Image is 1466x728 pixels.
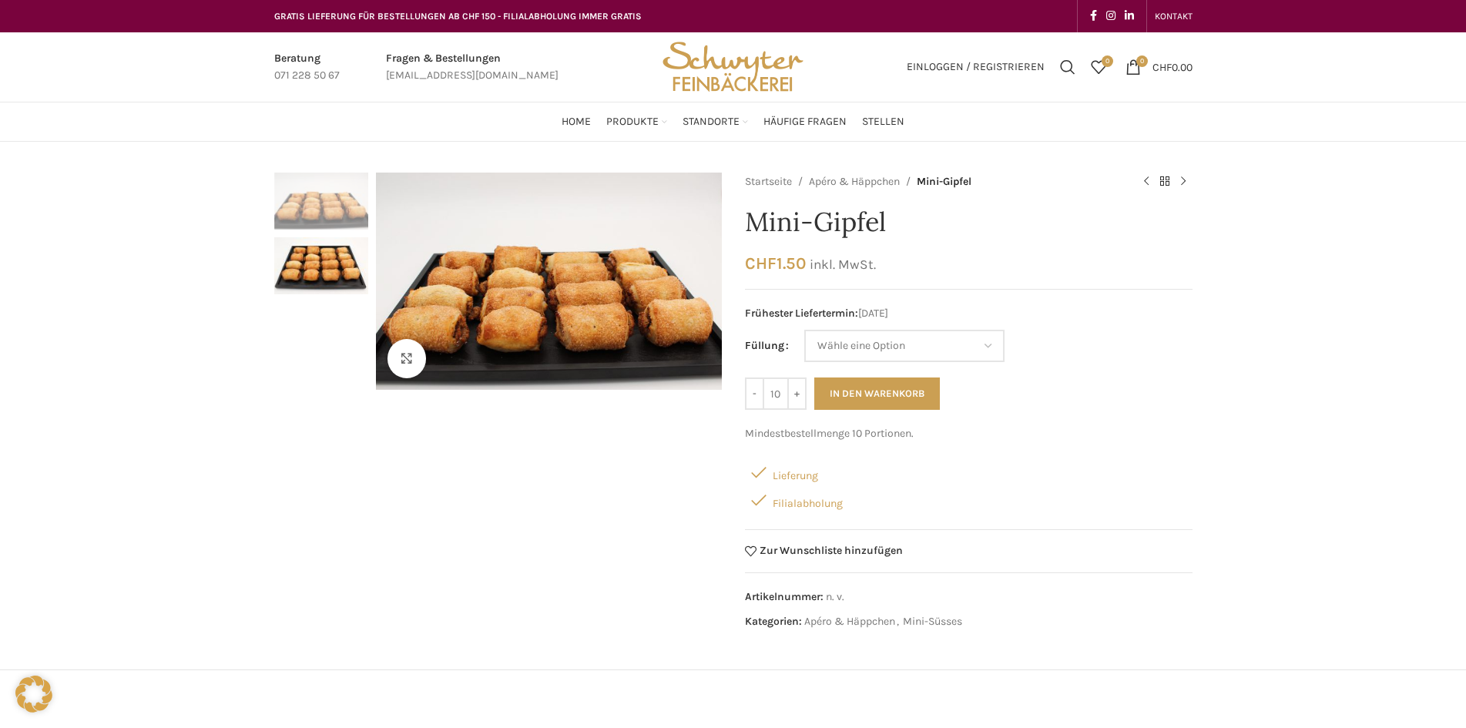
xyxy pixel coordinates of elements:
label: Füllung [745,337,789,354]
span: Häufige Fragen [763,115,847,129]
img: Mini-Gipfel – Bild 2 [274,237,368,294]
span: Kategorien: [745,615,802,628]
span: Produkte [606,115,659,129]
span: Artikelnummer: [745,590,824,603]
span: Mini-Gipfel [917,173,971,190]
span: CHF [1152,60,1172,73]
div: Mindestbestellmenge 10 Portionen. [745,425,1193,442]
a: Apéro & Häppchen [809,173,900,190]
a: Zur Wunschliste hinzufügen [745,545,904,557]
a: 0 [1083,52,1114,82]
a: Mini-Süsses [903,615,962,628]
a: Infobox link [274,50,340,85]
a: Instagram social link [1102,5,1120,27]
span: GRATIS LIEFERUNG FÜR BESTELLUNGEN AB CHF 150 - FILIALABHOLUNG IMMER GRATIS [274,11,642,22]
small: inkl. MwSt. [810,257,876,272]
span: KONTAKT [1155,11,1193,22]
span: Zur Wunschliste hinzufügen [760,545,903,556]
a: Apéro & Häppchen [804,615,895,628]
span: 0 [1102,55,1113,67]
a: Site logo [657,59,808,72]
bdi: 1.50 [745,253,806,273]
a: Startseite [745,173,792,190]
bdi: 0.00 [1152,60,1193,73]
input: - [745,377,764,410]
div: Filialabholung [745,486,1193,514]
a: 0 CHF0.00 [1118,52,1200,82]
button: In den Warenkorb [814,377,940,410]
span: Stellen [862,115,904,129]
img: Bäckerei Schwyter [657,32,808,102]
div: Main navigation [267,106,1200,137]
input: + [787,377,807,410]
span: Home [562,115,591,129]
span: [DATE] [745,305,1193,322]
a: Stellen [862,106,904,137]
span: Frühester Liefertermin: [745,307,858,320]
a: Infobox link [386,50,559,85]
img: Mini-Gipfel [274,173,368,230]
a: Home [562,106,591,137]
a: KONTAKT [1155,1,1193,32]
nav: Breadcrumb [745,173,1122,191]
a: Next product [1174,173,1193,191]
a: Facebook social link [1085,5,1102,27]
span: Standorte [683,115,740,129]
span: CHF [745,253,777,273]
span: n. v. [826,590,844,603]
span: Einloggen / Registrieren [907,62,1045,72]
a: Einloggen / Registrieren [899,52,1052,82]
span: , [897,613,899,630]
a: Häufige Fragen [763,106,847,137]
div: Secondary navigation [1147,1,1200,32]
a: Suchen [1052,52,1083,82]
a: Produkte [606,106,667,137]
div: Lieferung [745,458,1193,486]
h1: Mini-Gipfel [745,206,1193,238]
span: 0 [1136,55,1148,67]
div: Meine Wunschliste [1083,52,1114,82]
a: Standorte [683,106,748,137]
input: Produktmenge [764,377,787,410]
a: Previous product [1137,173,1156,191]
a: Linkedin social link [1120,5,1139,27]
